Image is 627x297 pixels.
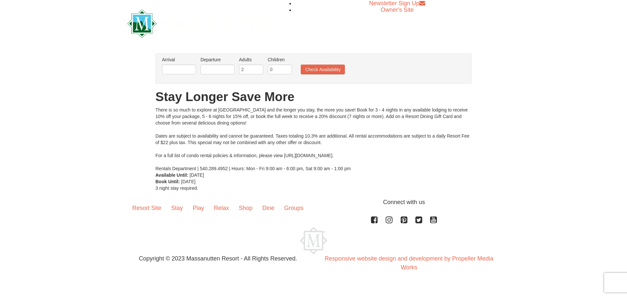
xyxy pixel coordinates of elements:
[188,198,209,218] a: Play
[155,90,472,103] h1: Stay Longer Save More
[209,198,234,218] a: Relax
[127,9,277,38] img: Massanutten Resort Logo
[162,56,196,63] label: Arrival
[155,179,180,184] strong: Book Until:
[155,186,198,191] span: 3 night stay required.
[155,172,188,178] strong: Available Until:
[257,198,279,218] a: Dine
[325,255,493,271] a: Responsive website design and development by Propeller Media Works
[166,198,188,218] a: Stay
[279,198,308,218] a: Groups
[127,198,166,218] a: Resort Site
[155,107,472,172] div: There is so much to explore at [GEOGRAPHIC_DATA] and the longer you stay, the more you save! Book...
[122,254,313,263] p: Copyright © 2023 Massanutten Resort - All Rights Reserved.
[190,172,204,178] span: [DATE]
[301,65,345,74] button: Check Availability
[127,198,500,207] p: Connect with us
[201,56,234,63] label: Departure
[127,15,277,30] a: Massanutten Resort
[381,7,414,13] a: Owner's Site
[181,179,196,184] span: [DATE]
[268,56,292,63] label: Children
[239,56,263,63] label: Adults
[234,198,257,218] a: Shop
[300,227,327,254] img: Massanutten Resort Logo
